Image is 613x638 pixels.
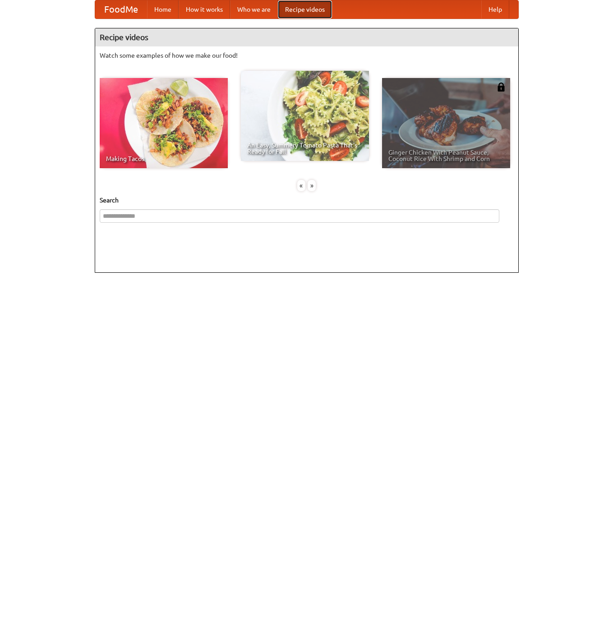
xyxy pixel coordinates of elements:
a: Recipe videos [278,0,332,18]
img: 483408.png [497,83,506,92]
a: Help [481,0,509,18]
span: Making Tacos [106,156,221,162]
div: « [297,180,305,191]
a: How it works [179,0,230,18]
p: Watch some examples of how we make our food! [100,51,514,60]
div: » [308,180,316,191]
a: Home [147,0,179,18]
a: An Easy, Summery Tomato Pasta That's Ready for Fall [241,71,369,161]
h4: Recipe videos [95,28,518,46]
a: FoodMe [95,0,147,18]
a: Making Tacos [100,78,228,168]
h5: Search [100,196,514,205]
a: Who we are [230,0,278,18]
span: An Easy, Summery Tomato Pasta That's Ready for Fall [247,142,363,155]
